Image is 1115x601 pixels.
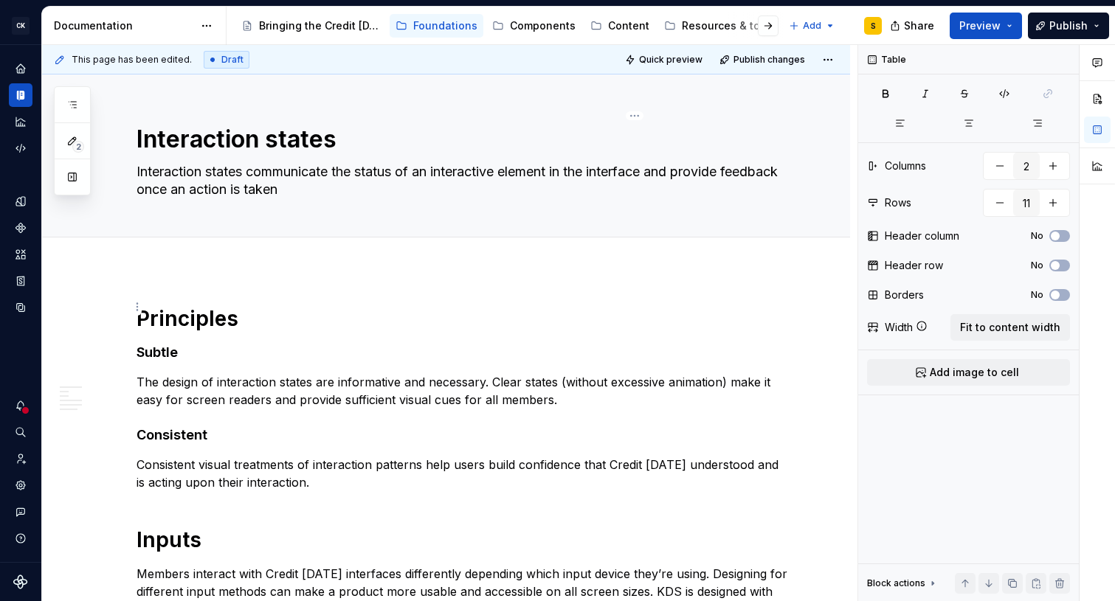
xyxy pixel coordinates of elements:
label: No [1031,289,1043,301]
div: CK [12,17,30,35]
span: Draft [221,54,244,66]
div: Header row [885,258,943,273]
div: Header column [885,229,959,243]
div: Documentation [54,18,193,33]
span: Add image to cell [930,365,1019,380]
button: Quick preview [621,49,709,70]
a: Bringing the Credit [DATE] brand to life across products [235,14,387,38]
a: Components [9,216,32,240]
h1: Inputs [137,527,791,553]
div: S [871,20,876,32]
div: Components [510,18,576,33]
span: This page has been edited. [72,54,192,66]
button: CK [3,10,38,41]
div: Block actions [867,573,939,594]
a: Code automation [9,136,32,160]
button: Contact support [9,500,32,524]
a: Foundations [390,14,483,38]
div: Resources & tools [682,18,776,33]
label: No [1031,260,1043,271]
a: Invite team [9,447,32,470]
h4: Subtle [137,344,791,361]
a: Analytics [9,110,32,133]
button: Publish [1028,13,1109,39]
span: Publish [1049,18,1088,33]
textarea: Interaction states communicate the status of an interactive element in the interface and provide ... [134,160,788,201]
span: Publish changes [733,54,805,66]
button: Notifications [9,394,32,417]
div: Rows [885,195,911,210]
p: The design of interaction states are informative and necessary. Clear states (without excessive a... [137,373,791,409]
div: Foundations [413,18,477,33]
a: Documentation [9,83,32,107]
a: Data sources [9,296,32,319]
button: Preview [950,13,1022,39]
button: Add image to cell [867,359,1070,386]
label: No [1031,230,1043,242]
span: Add [803,20,821,32]
div: Bringing the Credit [DATE] brand to life across products [259,18,381,33]
span: Quick preview [639,54,703,66]
textarea: Interaction states [134,122,788,157]
h1: Principles [137,305,791,332]
a: Storybook stories [9,269,32,293]
a: Design tokens [9,190,32,213]
span: Preview [959,18,1001,33]
div: Block actions [867,577,925,589]
div: Content [608,18,649,33]
a: Content [584,14,655,38]
button: Add [784,15,840,36]
a: Components [486,14,581,38]
button: Search ⌘K [9,420,32,444]
button: Share [883,13,944,39]
div: Columns [885,159,926,173]
button: Publish changes [715,49,812,70]
h4: Consistent [137,426,791,444]
div: Page tree [235,11,781,41]
svg: Supernova Logo [13,574,28,589]
div: Width [885,320,913,335]
div: Borders [885,288,924,302]
a: Home [9,57,32,80]
span: Fit to content width [960,320,1060,335]
a: Resources & tools [658,14,781,38]
p: Consistent visual treatments of interaction patterns help users build confidence that Credit [DAT... [137,456,791,491]
button: Fit to content width [950,314,1070,341]
a: Settings [9,473,32,497]
span: Share [904,18,934,33]
a: Assets [9,243,32,266]
span: 2 [72,141,84,153]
